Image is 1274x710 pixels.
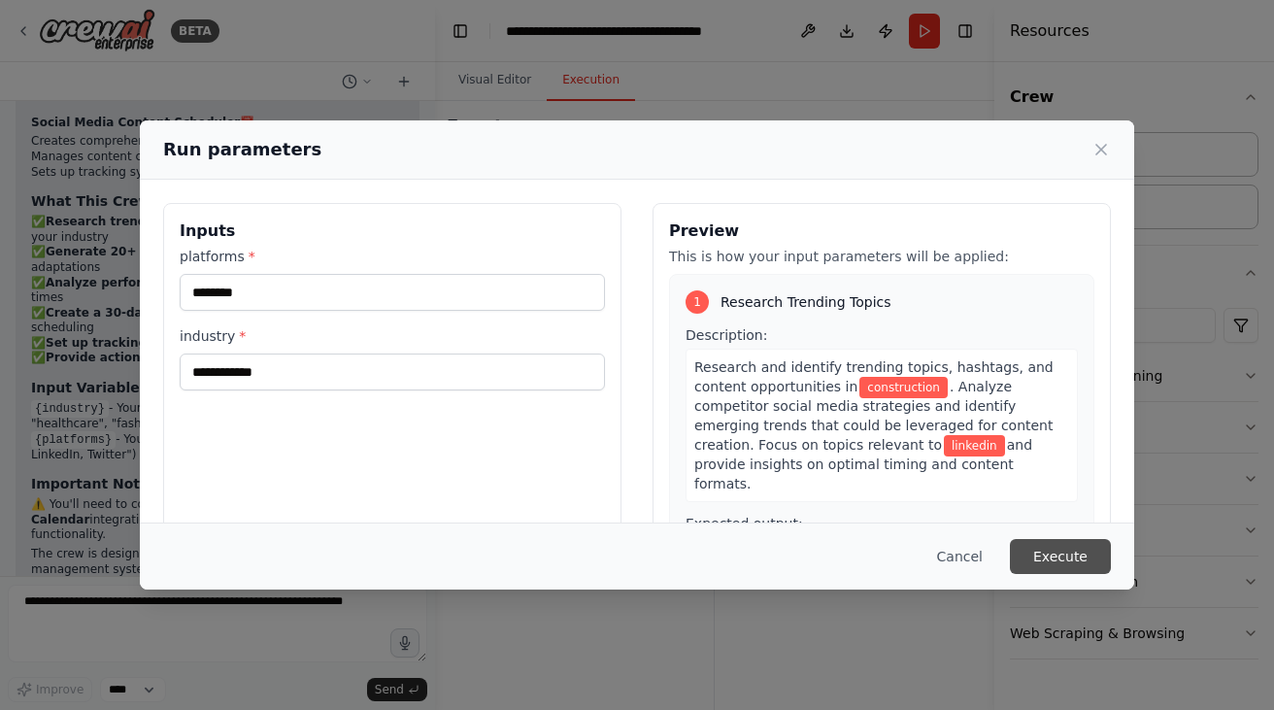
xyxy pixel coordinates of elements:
[163,136,321,163] h2: Run parameters
[669,220,1094,243] h3: Preview
[1010,539,1111,574] button: Execute
[694,437,1032,491] span: and provide insights on optimal timing and content formats.
[686,290,709,314] div: 1
[180,220,605,243] h3: Inputs
[180,247,605,266] label: platforms
[686,327,767,343] span: Description:
[922,539,998,574] button: Cancel
[694,359,1054,394] span: Research and identify trending topics, hashtags, and content opportunities in
[669,247,1094,266] p: This is how your input parameters will be applied:
[686,516,803,531] span: Expected output:
[180,326,605,346] label: industry
[859,377,948,398] span: Variable: industry
[944,435,1005,456] span: Variable: platforms
[721,292,891,312] span: Research Trending Topics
